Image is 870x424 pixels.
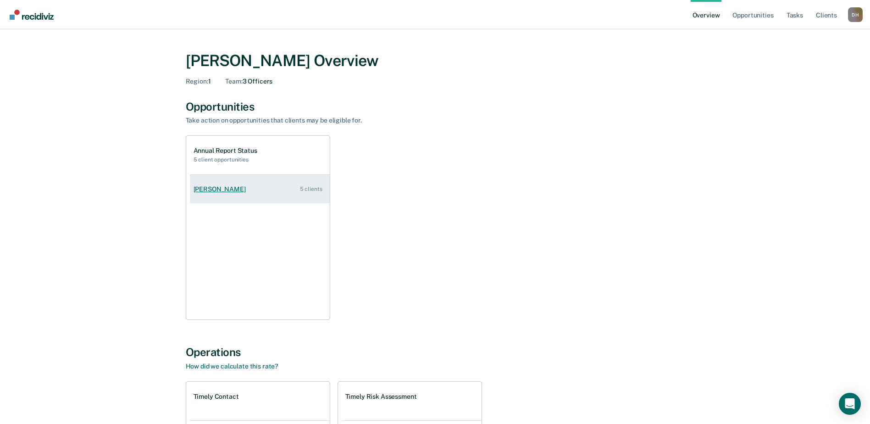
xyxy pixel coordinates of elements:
[186,363,278,370] a: How did we calculate this rate?
[194,156,257,163] h2: 5 client opportunities
[194,147,257,155] h1: Annual Report Status
[225,78,272,85] div: 3 Officers
[186,100,685,113] div: Opportunities
[225,78,242,85] span: Team :
[186,78,208,85] span: Region :
[839,393,861,415] div: Open Intercom Messenger
[186,346,685,359] div: Operations
[190,176,330,202] a: [PERSON_NAME] 5 clients
[186,51,685,70] div: [PERSON_NAME] Overview
[848,7,863,22] div: D H
[10,10,54,20] img: Recidiviz
[194,185,249,193] div: [PERSON_NAME]
[300,186,322,192] div: 5 clients
[345,393,417,401] h1: Timely Risk Assessment
[848,7,863,22] button: Profile dropdown button
[186,78,211,85] div: 1
[194,393,239,401] h1: Timely Contact
[186,117,507,124] div: Take action on opportunities that clients may be eligible for.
